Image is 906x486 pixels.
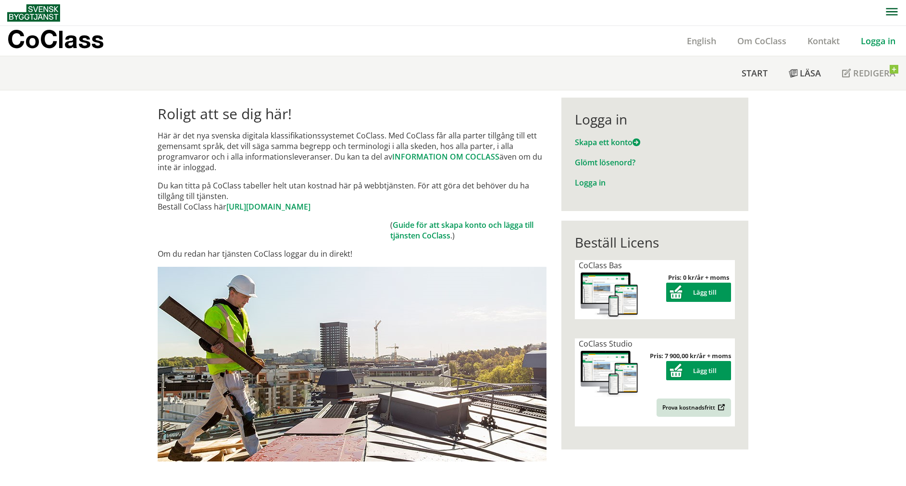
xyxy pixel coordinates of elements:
[579,271,640,319] img: coclass-license.jpg
[666,366,731,375] a: Lägg till
[666,283,731,302] button: Lägg till
[158,105,546,123] h1: Roligt att se dig här!
[800,67,821,79] span: Läsa
[727,35,797,47] a: Om CoClass
[7,26,124,56] a: CoClass
[575,234,735,250] div: Beställ Licens
[575,111,735,127] div: Logga in
[579,338,633,349] span: CoClass Studio
[666,288,731,297] a: Lägg till
[657,399,731,417] a: Prova kostnadsfritt
[716,404,725,411] img: Outbound.png
[731,56,778,90] a: Start
[666,361,731,380] button: Lägg till
[390,220,546,241] td: ( .)
[579,260,622,271] span: CoClass Bas
[579,349,640,398] img: coclass-license.jpg
[575,177,606,188] a: Logga in
[797,35,850,47] a: Kontakt
[7,34,104,45] p: CoClass
[850,35,906,47] a: Logga in
[778,56,832,90] a: Läsa
[158,267,546,461] img: login.jpg
[158,180,546,212] p: Du kan titta på CoClass tabeller helt utan kostnad här på webbtjänsten. För att göra det behöver ...
[668,273,729,282] strong: Pris: 0 kr/år + moms
[575,157,635,168] a: Glömt lösenord?
[742,67,768,79] span: Start
[575,137,640,148] a: Skapa ett konto
[392,151,499,162] a: INFORMATION OM COCLASS
[676,35,727,47] a: English
[226,201,310,212] a: [URL][DOMAIN_NAME]
[7,4,60,22] img: Svensk Byggtjänst
[158,130,546,173] p: Här är det nya svenska digitala klassifikationssystemet CoClass. Med CoClass får alla parter till...
[390,220,534,241] a: Guide för att skapa konto och lägga till tjänsten CoClass
[650,351,731,360] strong: Pris: 7 900,00 kr/år + moms
[158,249,546,259] p: Om du redan har tjänsten CoClass loggar du in direkt!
